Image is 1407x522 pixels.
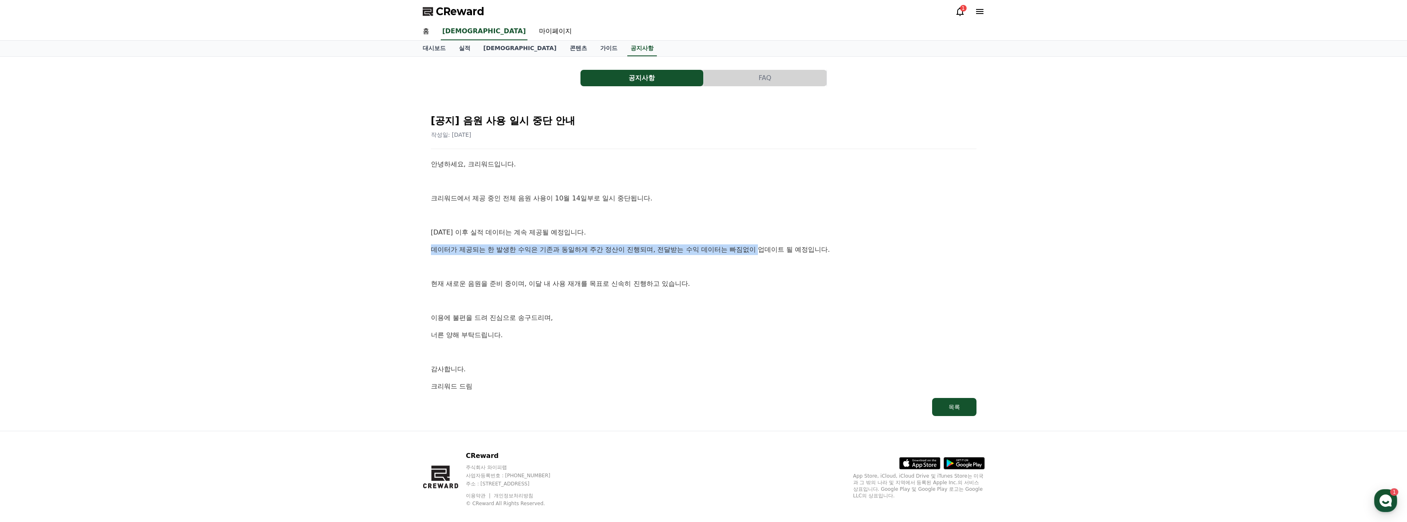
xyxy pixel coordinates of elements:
button: 공지사항 [580,70,703,86]
p: 사업자등록번호 : [PHONE_NUMBER] [466,472,566,479]
span: Settings [122,273,142,279]
button: 목록 [932,398,976,416]
a: 콘텐츠 [563,41,594,56]
p: 너른 양해 부탁드립니다. [431,330,976,340]
a: [DEMOGRAPHIC_DATA] [477,41,563,56]
p: 크리워드 드림 [431,381,976,392]
p: 이용에 불편을 드려 진심으로 송구드리며, [431,313,976,323]
p: 감사합니다. [431,364,976,375]
span: 작성일: [DATE] [431,131,472,138]
a: 홈 [416,23,436,40]
p: 안녕하세요, 크리워드입니다. [431,159,976,170]
h2: [공지] 음원 사용 일시 중단 안내 [431,114,976,127]
a: 목록 [431,398,976,416]
span: 1 [83,260,86,267]
div: 목록 [949,403,960,411]
a: Settings [106,260,158,281]
a: 대시보드 [416,41,452,56]
a: [DEMOGRAPHIC_DATA] [441,23,527,40]
a: 실적 [452,41,477,56]
div: 1 [960,5,967,11]
a: 공지사항 [627,41,657,56]
a: 가이드 [594,41,624,56]
a: 1Messages [54,260,106,281]
p: App Store, iCloud, iCloud Drive 및 iTunes Store는 미국과 그 밖의 나라 및 지역에서 등록된 Apple Inc.의 서비스 상표입니다. Goo... [853,473,985,499]
a: 마이페이지 [532,23,578,40]
a: 공지사항 [580,70,704,86]
p: 데이터가 제공되는 한 발생한 수익은 기존과 동일하게 주간 정산이 진행되며, 전달받는 수익 데이터는 빠짐없이 업데이트 될 예정입니다. [431,244,976,255]
a: Home [2,260,54,281]
p: 주소 : [STREET_ADDRESS] [466,481,566,487]
p: 현재 새로운 음원을 준비 중이며, 이달 내 사용 재개를 목표로 신속히 진행하고 있습니다. [431,278,976,289]
p: CReward [466,451,566,461]
span: CReward [436,5,484,18]
a: 개인정보처리방침 [494,493,533,499]
p: 크리워드에서 제공 중인 전체 음원 사용이 10월 14일부로 일시 중단됩니다. [431,193,976,204]
a: 1 [955,7,965,16]
span: Messages [68,273,92,280]
p: [DATE] 이후 실적 데이터는 계속 제공될 예정입니다. [431,227,976,238]
p: 주식회사 와이피랩 [466,464,566,471]
a: 이용약관 [466,493,492,499]
a: CReward [423,5,484,18]
button: FAQ [704,70,827,86]
span: Home [21,273,35,279]
p: © CReward All Rights Reserved. [466,500,566,507]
